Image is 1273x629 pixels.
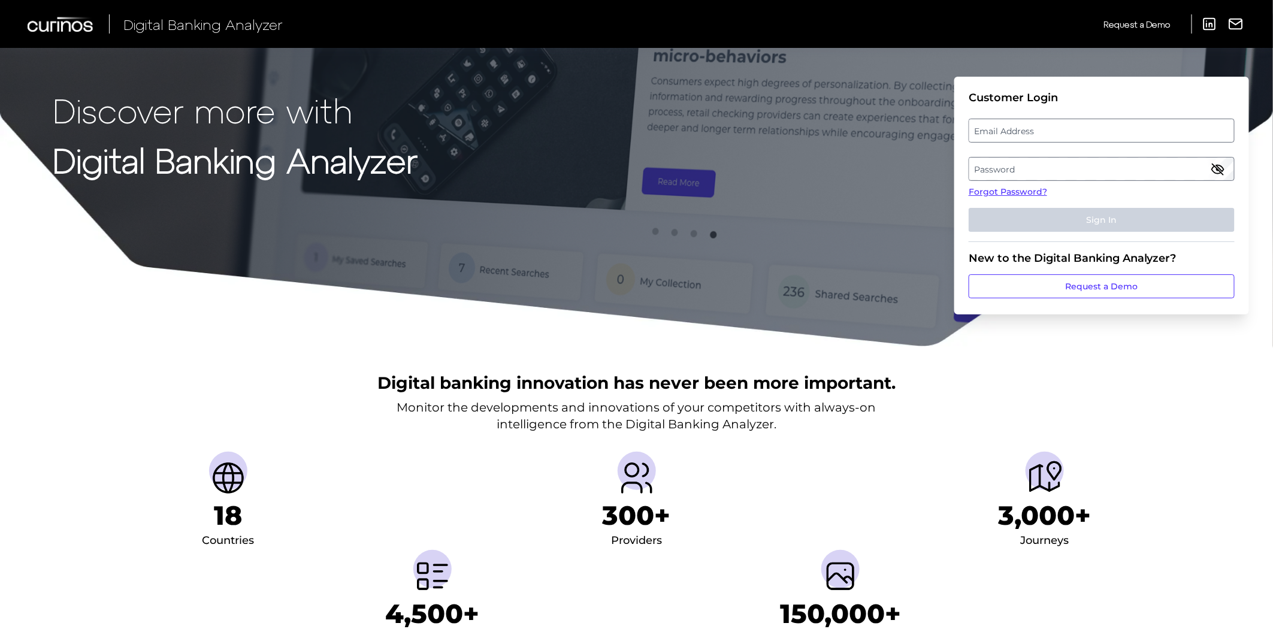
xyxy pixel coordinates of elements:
[1021,531,1069,551] div: Journeys
[603,500,671,531] h1: 300+
[969,252,1235,265] div: New to the Digital Banking Analyzer?
[413,557,452,595] img: Metrics
[202,531,254,551] div: Countries
[999,500,1091,531] h1: 3,000+
[611,531,662,551] div: Providers
[214,500,242,531] h1: 18
[969,120,1233,141] label: Email Address
[821,557,860,595] img: Screenshots
[969,186,1235,198] a: Forgot Password?
[53,140,418,180] strong: Digital Banking Analyzer
[1026,459,1064,497] img: Journeys
[969,158,1233,180] label: Password
[618,459,656,497] img: Providers
[397,399,876,433] p: Monitor the developments and innovations of your competitors with always-on intelligence from the...
[123,16,283,33] span: Digital Banking Analyzer
[209,459,247,497] img: Countries
[53,91,418,129] p: Discover more with
[1103,14,1171,34] a: Request a Demo
[969,274,1235,298] a: Request a Demo
[377,371,896,394] h2: Digital banking innovation has never been more important.
[969,91,1235,104] div: Customer Login
[1103,19,1171,29] span: Request a Demo
[969,208,1235,232] button: Sign In
[28,17,95,32] img: Curinos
